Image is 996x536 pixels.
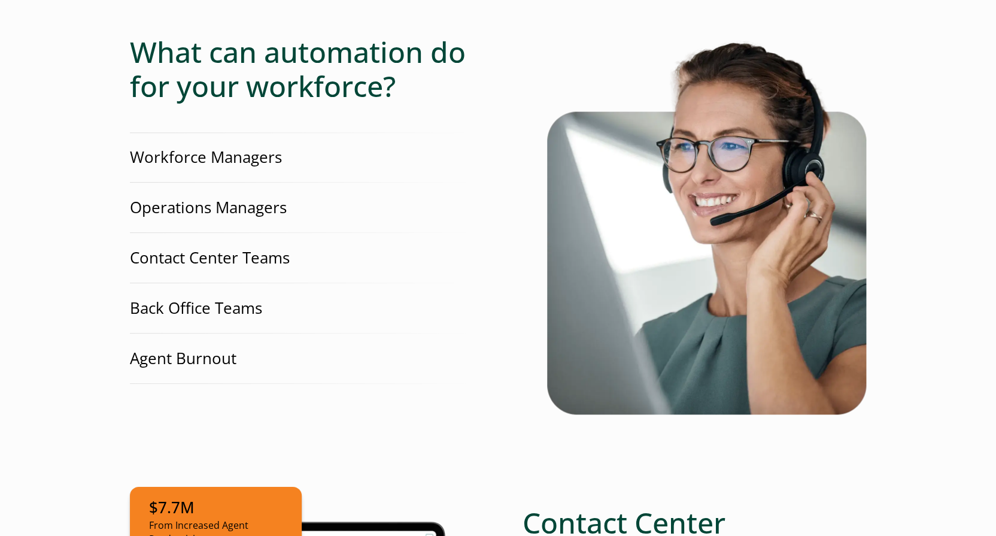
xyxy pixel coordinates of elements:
a: Agent Burnout [105,334,473,384]
p: Workforce Managers [130,146,282,168]
p: Back Office Teams [130,297,262,319]
p: Contact Center Teams [130,247,290,269]
h2: What can automation do for your workforce? [130,35,498,104]
a: Back Office Teams [105,283,473,334]
p: Operations Managers [130,196,287,219]
a: Workforce Managers [105,132,473,183]
p: $7.7M [149,496,283,518]
a: Operations Managers [105,183,473,233]
img: Female contact center employee smiling with her headset on [547,23,866,415]
a: Contact Center Teams [105,233,473,283]
p: Agent Burnout [130,347,236,370]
